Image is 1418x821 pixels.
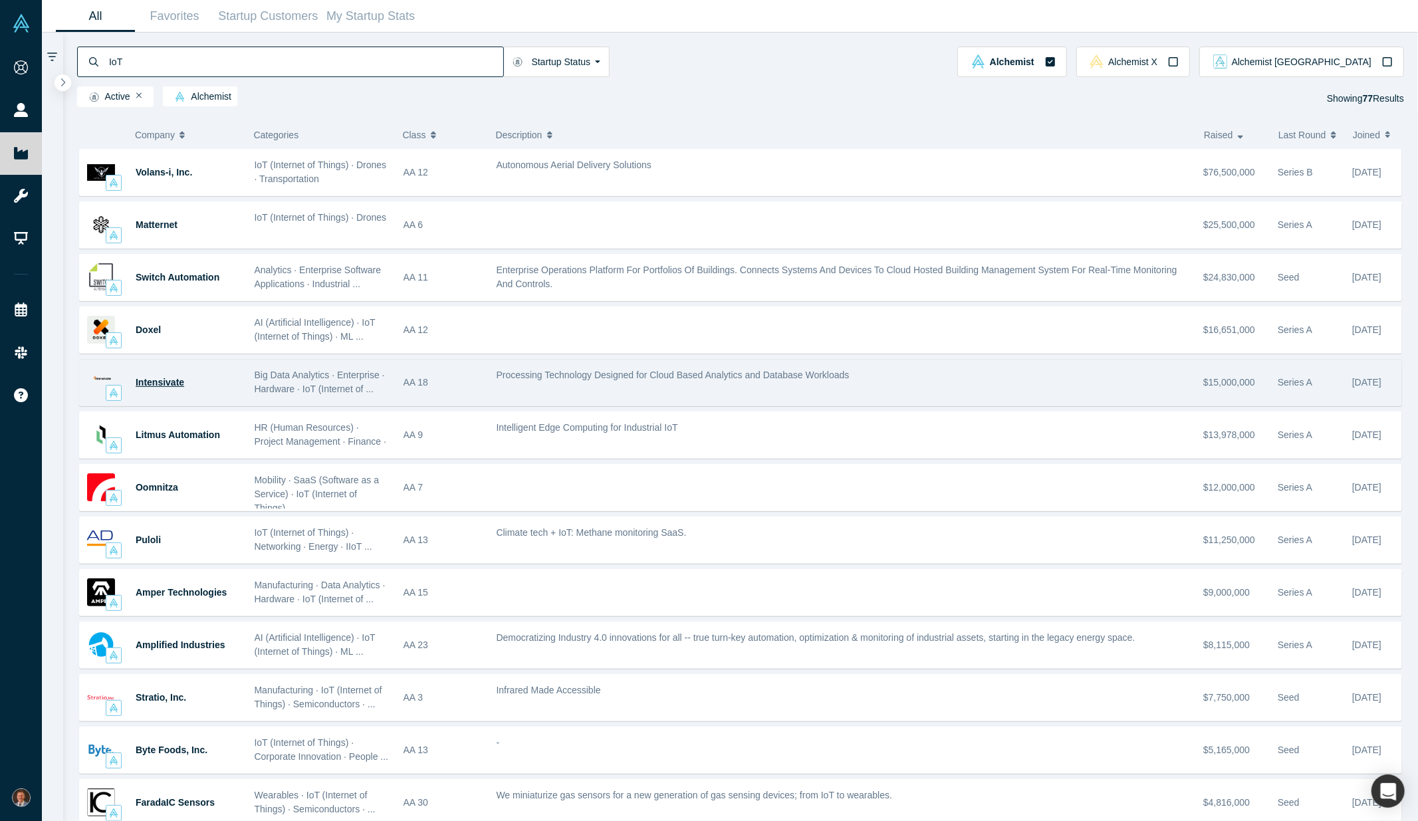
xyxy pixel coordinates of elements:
span: We miniaturize gas sensors for a new generation of gas sensing devices; from IoT to wearables. [497,790,893,800]
span: [DATE] [1352,587,1381,598]
img: Amplified Industries's Logo [87,631,115,659]
span: IoT (Internet of Things) · Drones [255,212,387,223]
span: $7,750,000 [1203,692,1250,703]
span: Series A [1278,587,1312,598]
img: alchemist Vault Logo [109,441,118,450]
span: [DATE] [1352,482,1381,493]
span: Alchemist [990,57,1034,66]
a: Doxel [136,324,161,335]
span: Series A [1278,534,1312,545]
a: Switch Automation [136,272,219,283]
span: Analytics · Enterprise Software Applications · Industrial ... [255,265,382,289]
a: FaradaIC Sensors [136,797,215,808]
div: AA 7 [404,465,483,511]
input: Search by company name, class, customer, one-liner or category [108,46,503,77]
span: Alchemist [GEOGRAPHIC_DATA] [1232,57,1371,66]
a: Oomnitza [136,482,178,493]
span: [DATE] [1352,534,1381,545]
span: [DATE] [1352,377,1381,388]
div: AA 13 [404,727,483,773]
div: AA 23 [404,622,483,668]
div: AA 6 [404,202,483,248]
span: [DATE] [1352,640,1381,650]
span: Active [83,92,130,102]
span: [DATE] [1352,324,1381,335]
span: Seed [1278,272,1300,283]
span: Infrared Made Accessible [497,685,601,695]
a: Stratio, Inc. [136,692,186,703]
div: AA 3 [404,675,483,721]
img: Oomnitza's Logo [87,473,115,501]
img: Byte Foods, Inc.'s Logo [87,736,115,764]
span: Climate tech + IoT: Methane monitoring SaaS. [497,527,687,538]
button: Class [403,121,475,149]
img: Alchemist Vault Logo [12,14,31,33]
button: Remove Filter [136,91,142,100]
a: Matternet [136,219,177,230]
span: HR (Human Resources) · Project Management · Finance · ... [255,422,386,461]
div: AA 12 [404,307,483,353]
img: Volans-i, Inc.'s Logo [87,158,115,186]
a: Amplified Industries [136,640,225,650]
span: Intensivate [136,377,184,388]
div: AA 13 [404,517,483,563]
span: - [497,737,500,748]
span: Description [496,121,542,149]
span: Series A [1278,377,1312,388]
span: Litmus Automation [136,429,220,440]
img: alchemist Vault Logo [109,493,118,503]
span: $15,000,000 [1203,377,1255,388]
span: Alchemist X [1108,57,1157,66]
span: AI (Artificial Intelligence) · IoT (Internet of Things) · ML ... [255,317,376,342]
span: Series A [1278,219,1312,230]
span: Big Data Analytics · Enterprise · Hardware · IoT (Internet of ... [255,370,385,394]
button: alchemistx Vault LogoAlchemist X [1076,47,1190,77]
span: [DATE] [1352,429,1381,440]
img: Startup status [89,92,99,102]
img: alchemist Vault Logo [109,546,118,555]
span: $12,000,000 [1203,482,1255,493]
span: Manufacturing · IoT (Internet of Things) · Semiconductors · ... [255,685,382,709]
img: Litmus Automation's Logo [87,421,115,449]
img: alchemist Vault Logo [109,283,118,293]
span: $24,830,000 [1203,272,1255,283]
span: Democratizing Industry 4.0 innovations for all -- true turn-key automation, optimization & monito... [497,632,1135,643]
img: alchemist Vault Logo [971,55,985,68]
span: Mobility · SaaS (Software as a Service) · IoT (Internet of Things) [255,475,380,513]
img: alchemist Vault Logo [109,808,118,818]
img: Startup status [513,57,523,67]
img: Stratio, Inc.'s Logo [87,683,115,711]
div: AA 9 [404,412,483,458]
span: Autonomous Aerial Delivery Solutions [497,160,651,170]
span: Volans-i, Inc. [136,167,192,177]
span: $5,165,000 [1203,745,1250,755]
span: Series A [1278,429,1312,440]
a: All [56,1,135,32]
img: alchemist Vault Logo [109,651,118,660]
button: Last Round [1278,121,1339,149]
img: Puloli's Logo [87,526,115,554]
span: Last Round [1278,121,1326,149]
span: [DATE] [1352,797,1381,808]
span: Class [403,121,426,149]
button: Company [135,121,233,149]
span: [DATE] [1352,167,1381,177]
span: $9,000,000 [1203,587,1250,598]
button: Raised [1204,121,1264,149]
span: Amper Technologies [136,587,227,598]
span: $4,816,000 [1203,797,1250,808]
span: Series B [1278,167,1313,177]
img: Matternet's Logo [87,211,115,239]
span: $76,500,000 [1203,167,1255,177]
span: Joined [1353,121,1380,149]
span: Byte Foods, Inc. [136,745,207,755]
span: Series A [1278,482,1312,493]
span: Manufacturing · Data Analytics · Hardware · IoT (Internet of ... [255,580,386,604]
a: Puloli [136,534,161,545]
img: FaradaIC Sensors's Logo [87,788,115,816]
